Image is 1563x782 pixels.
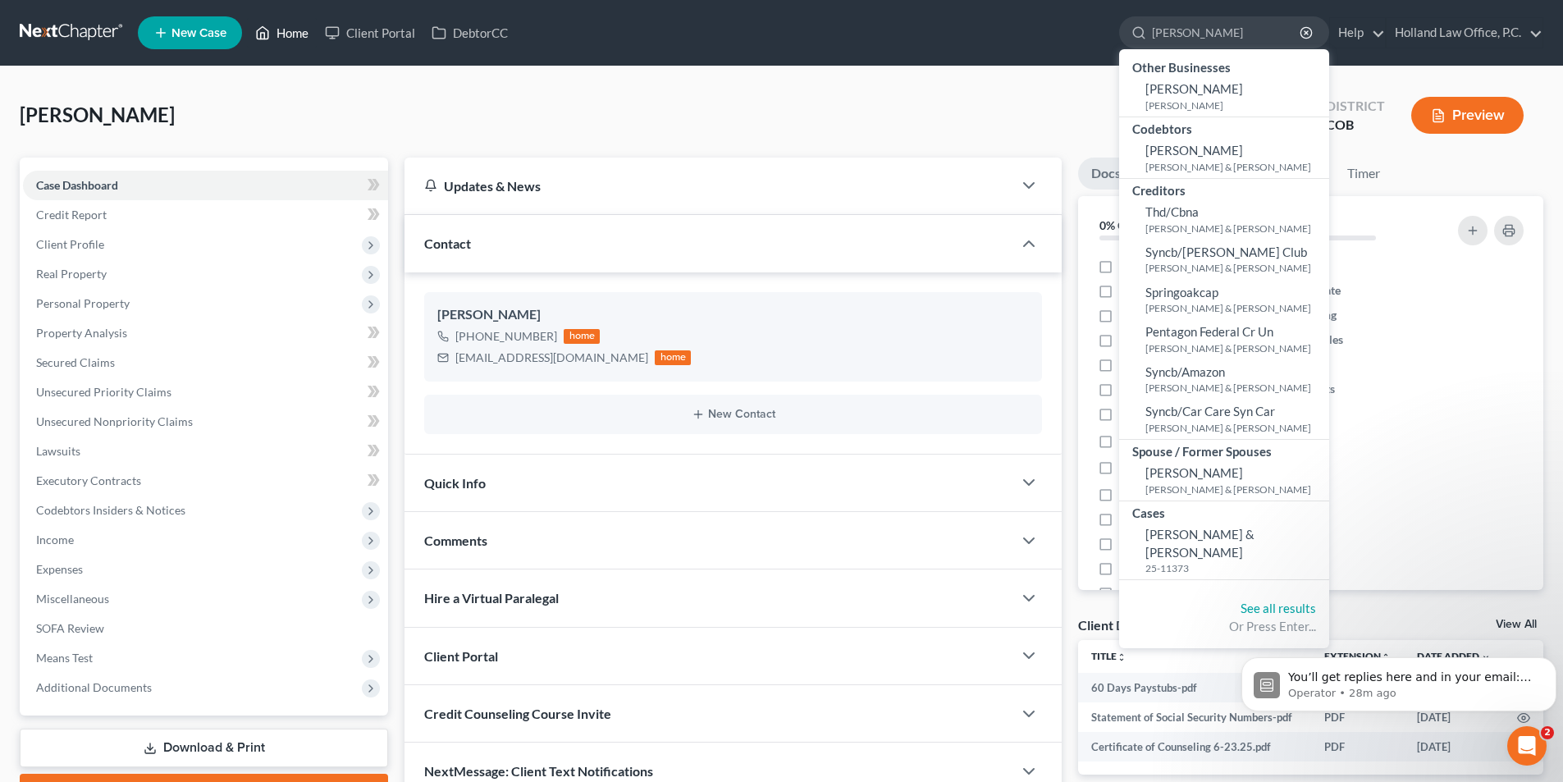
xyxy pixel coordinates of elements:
[424,533,487,548] span: Comments
[1145,561,1325,575] small: 25-11373
[26,260,256,292] div: The team will be back 🕒
[424,236,471,251] span: Contact
[1119,399,1329,439] a: Syncb/Car Care Syn Car[PERSON_NAME] & [PERSON_NAME]
[36,208,107,222] span: Credit Report
[1326,116,1385,135] div: COB
[1145,341,1325,355] small: [PERSON_NAME] & [PERSON_NAME]
[171,27,226,39] span: New Case
[1145,222,1325,236] small: [PERSON_NAME] & [PERSON_NAME]
[317,18,423,48] a: Client Portal
[36,651,93,665] span: Means Test
[13,129,315,178] div: Donna says…
[1078,616,1183,633] div: Client Documents
[78,537,91,551] button: Upload attachment
[23,200,388,230] a: Credit Report
[1326,97,1385,116] div: District
[36,267,107,281] span: Real Property
[437,305,1029,325] div: [PERSON_NAME]
[1119,280,1329,320] a: Springoakcap[PERSON_NAME] & [PERSON_NAME]
[1411,97,1524,134] button: Preview
[1145,261,1325,275] small: [PERSON_NAME] & [PERSON_NAME]
[1119,199,1329,240] a: Thd/Cbna[PERSON_NAME] & [PERSON_NAME]
[424,763,653,779] span: NextMessage: Client Text Notifications
[36,355,115,369] span: Secured Claims
[1145,465,1243,480] span: [PERSON_NAME]
[36,414,193,428] span: Unsecured Nonpriority Claims
[1145,482,1325,496] small: [PERSON_NAME] & [PERSON_NAME]
[36,178,118,192] span: Case Dashboard
[207,139,302,155] div: Delete thankyou
[1119,138,1329,178] a: [PERSON_NAME][PERSON_NAME] & [PERSON_NAME]
[1145,301,1325,315] small: [PERSON_NAME] & [PERSON_NAME]
[1119,460,1329,501] a: [PERSON_NAME][PERSON_NAME] & [PERSON_NAME]
[23,466,388,496] a: Executory Contracts
[1145,364,1225,379] span: Syncb/Amazon
[437,408,1029,421] button: New Contact
[40,277,84,290] b: [DATE]
[80,21,204,37] p: The team can also help
[80,8,138,21] h1: Operator
[47,9,73,35] img: Profile image for Operator
[1152,17,1302,48] input: Search by name...
[23,614,388,643] a: SOFA Review
[1078,702,1311,732] td: Statement of Social Security Numbers-pdf
[1091,650,1127,662] a: Titleunfold_more
[1334,158,1393,190] a: Timer
[1241,601,1316,615] a: See all results
[36,680,152,694] span: Additional Documents
[1145,421,1325,435] small: [PERSON_NAME] & [PERSON_NAME]
[1119,440,1329,460] div: Spouse / Former Spouses
[455,350,648,366] div: [EMAIL_ADDRESS][DOMAIN_NAME]
[36,444,80,458] span: Lawsuits
[36,237,104,251] span: Client Profile
[1145,324,1273,339] span: Pentagon Federal Cr Un
[1078,158,1134,190] a: Docs
[1132,618,1316,635] div: Or Press Enter...
[1078,673,1311,702] td: 60 Days Paystubs-pdf
[36,296,130,310] span: Personal Property
[36,503,185,517] span: Codebtors Insiders & Notices
[26,305,127,315] div: Operator • 28m ago
[36,385,171,399] span: Unsecured Priority Claims
[1145,160,1325,174] small: [PERSON_NAME] & [PERSON_NAME]
[257,7,288,38] button: Home
[13,178,315,339] div: Operator says…
[1119,56,1329,76] div: Other Businesses
[23,348,388,377] a: Secured Claims
[1330,18,1385,48] a: Help
[1145,81,1243,96] span: [PERSON_NAME]
[36,592,109,606] span: Miscellaneous
[13,178,269,303] div: You’ll get replies here and in your email:✉️[PERSON_NAME][EMAIL_ADDRESS][DOMAIN_NAME]The team wil...
[23,437,388,466] a: Lawsuits
[26,221,250,250] b: [PERSON_NAME][EMAIL_ADDRESS][DOMAIN_NAME]
[23,407,388,437] a: Unsecured Nonpriority Claims
[1078,732,1311,761] td: Certificate of Counseling 6-23.25.pdf
[1387,18,1542,48] a: Holland Law Office, P.C.
[1145,143,1243,158] span: [PERSON_NAME]
[23,318,388,348] a: Property Analysis
[36,562,83,576] span: Expenses
[424,590,559,606] span: Hire a Virtual Paralegal
[1145,245,1307,259] span: Syncb/[PERSON_NAME] Club
[1235,623,1563,738] iframe: Intercom notifications message
[194,129,315,165] div: Delete thankyou
[1311,732,1404,761] td: PDF
[1119,501,1329,522] div: Cases
[1507,726,1547,766] iframe: Intercom live chat
[1496,619,1537,630] a: View All
[655,350,691,365] div: home
[36,326,127,340] span: Property Analysis
[1145,204,1199,219] span: Thd/Cbna
[455,328,557,345] div: [PHONE_NUMBER]
[26,188,256,252] div: You’ll get replies here and in your email: ✉️
[25,537,39,551] button: Emoji picker
[11,7,42,38] button: go back
[1119,117,1329,138] div: Codebtors
[1145,285,1218,300] span: Springoakcap
[281,531,308,557] button: Send a message…
[1404,732,1504,761] td: [DATE]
